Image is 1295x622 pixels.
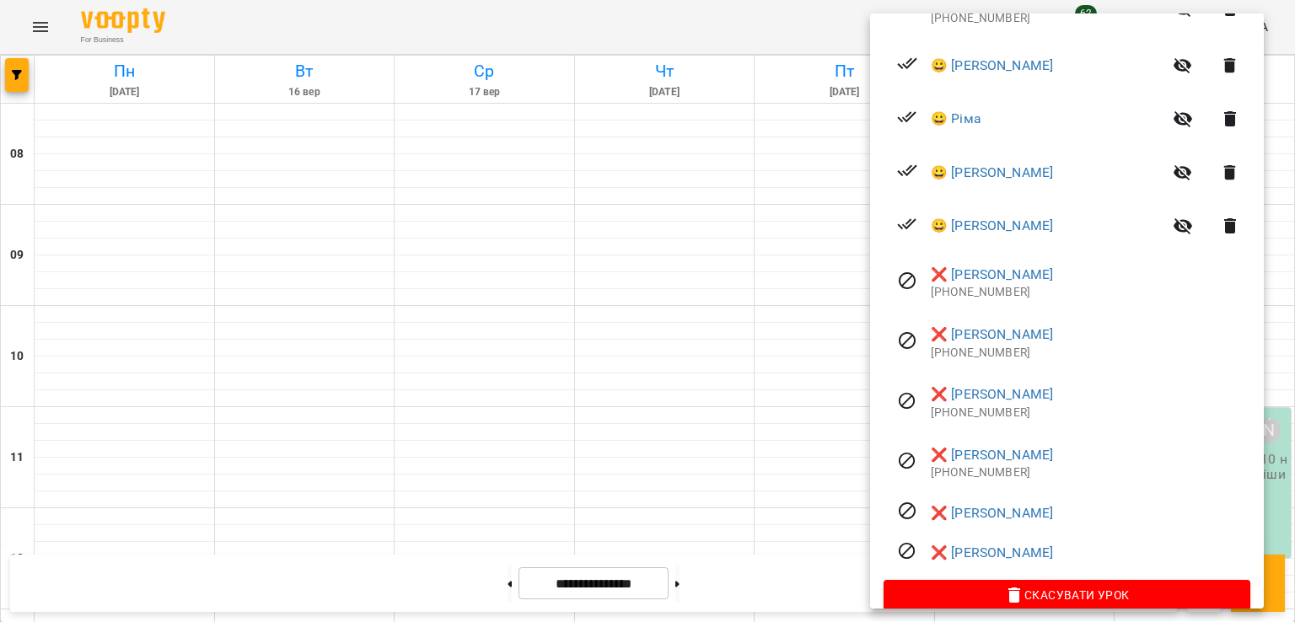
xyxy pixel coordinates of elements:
svg: Візит скасовано [897,541,917,561]
svg: Візит сплачено [897,160,917,180]
button: Скасувати Урок [884,580,1250,610]
p: [PHONE_NUMBER] [931,405,1250,421]
svg: Візит сплачено [897,214,917,234]
a: 😀 [PERSON_NAME] [931,163,1053,183]
a: ❌ [PERSON_NAME] [931,265,1053,285]
a: ❌ [PERSON_NAME] [931,503,1053,523]
svg: Візит скасовано [897,501,917,521]
svg: Візит сплачено [897,107,917,127]
a: ❌ [PERSON_NAME] [931,384,1053,405]
p: [PHONE_NUMBER] [931,464,1250,481]
a: ❌ [PERSON_NAME] [931,445,1053,465]
p: [PHONE_NUMBER] [931,345,1250,362]
a: ❌ [PERSON_NAME] [931,324,1053,345]
svg: Візит скасовано [897,451,917,471]
p: [PHONE_NUMBER] [931,284,1250,301]
span: Скасувати Урок [897,585,1237,605]
p: [PHONE_NUMBER] [931,10,1163,27]
a: 😀 [PERSON_NAME] [931,56,1053,76]
a: 😀 [PERSON_NAME] [931,216,1053,236]
a: ❌ [PERSON_NAME] [931,543,1053,563]
svg: Візит скасовано [897,271,917,291]
a: 😀 Ріма [931,109,981,129]
svg: Візит скасовано [897,330,917,351]
svg: Візит скасовано [897,391,917,411]
svg: Візит сплачено [897,53,917,73]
